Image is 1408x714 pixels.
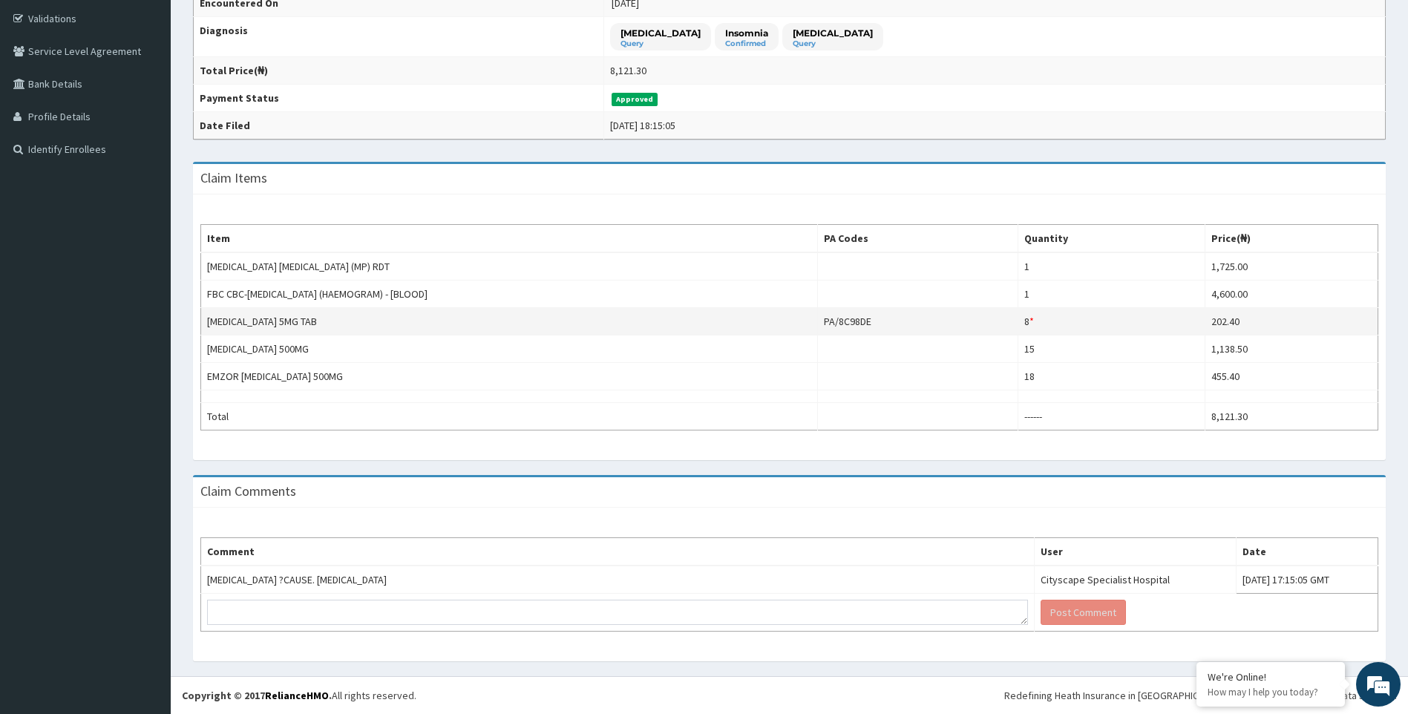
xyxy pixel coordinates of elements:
[612,93,658,106] span: Approved
[201,538,1035,566] th: Comment
[610,63,646,78] div: 8,121.30
[1018,335,1205,363] td: 15
[1018,403,1205,430] td: ------
[1034,566,1236,594] td: Cityscape Specialist Hospital
[200,171,267,185] h3: Claim Items
[1237,566,1378,594] td: [DATE] 17:15:05 GMT
[194,17,604,57] th: Diagnosis
[86,187,205,337] span: We're online!
[1205,335,1378,363] td: 1,138.50
[201,252,818,281] td: [MEDICAL_DATA] [MEDICAL_DATA] (MP) RDT
[620,40,701,48] small: Query
[1018,281,1205,308] td: 1
[171,676,1408,714] footer: All rights reserved.
[620,27,701,39] p: [MEDICAL_DATA]
[1205,363,1378,390] td: 455.40
[725,40,768,48] small: Confirmed
[1041,600,1126,625] button: Post Comment
[818,225,1018,253] th: PA Codes
[201,566,1035,594] td: [MEDICAL_DATA] ?CAUSE. [MEDICAL_DATA]
[194,85,604,112] th: Payment Status
[1205,281,1378,308] td: 4,600.00
[1208,670,1334,684] div: We're Online!
[818,308,1018,335] td: PA/8C98DE
[793,27,873,39] p: [MEDICAL_DATA]
[201,225,818,253] th: Item
[610,118,675,133] div: [DATE] 18:15:05
[1205,403,1378,430] td: 8,121.30
[7,405,283,457] textarea: Type your message and hit 'Enter'
[1034,538,1236,566] th: User
[200,485,296,498] h3: Claim Comments
[194,112,604,140] th: Date Filed
[182,689,332,702] strong: Copyright © 2017 .
[1208,686,1334,698] p: How may I help you today?
[201,308,818,335] td: [MEDICAL_DATA] 5MG TAB
[77,83,249,102] div: Chat with us now
[1004,688,1397,703] div: Redefining Heath Insurance in [GEOGRAPHIC_DATA] using Telemedicine and Data Science!
[1018,225,1205,253] th: Quantity
[265,689,329,702] a: RelianceHMO
[1205,252,1378,281] td: 1,725.00
[194,57,604,85] th: Total Price(₦)
[201,335,818,363] td: [MEDICAL_DATA] 500MG
[793,40,873,48] small: Query
[201,403,818,430] td: Total
[243,7,279,43] div: Minimize live chat window
[201,363,818,390] td: EMZOR [MEDICAL_DATA] 500MG
[201,281,818,308] td: FBC CBC-[MEDICAL_DATA] (HAEMOGRAM) - [BLOOD]
[1018,363,1205,390] td: 18
[1018,308,1205,335] td: 8
[725,27,768,39] p: Insomnia
[1205,225,1378,253] th: Price(₦)
[27,74,60,111] img: d_794563401_company_1708531726252_794563401
[1237,538,1378,566] th: Date
[1205,308,1378,335] td: 202.40
[1018,252,1205,281] td: 1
